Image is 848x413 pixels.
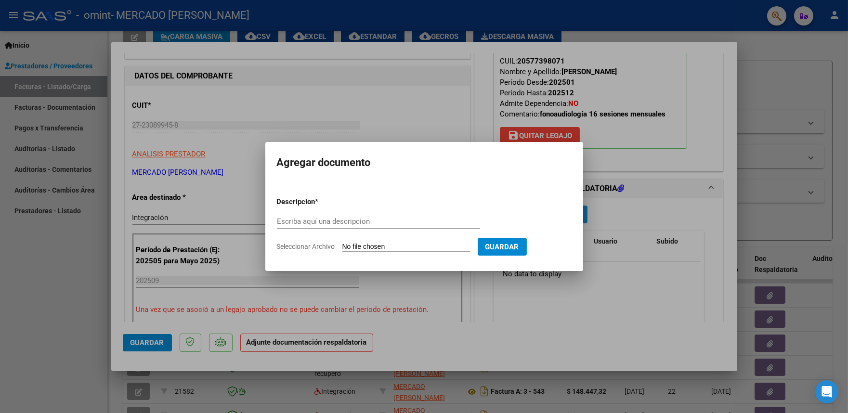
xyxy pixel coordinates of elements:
h2: Agregar documento [277,154,572,172]
span: Seleccionar Archivo [277,243,335,250]
span: Guardar [485,243,519,251]
p: Descripcion [277,196,365,207]
div: Open Intercom Messenger [815,380,838,403]
button: Guardar [478,238,527,256]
